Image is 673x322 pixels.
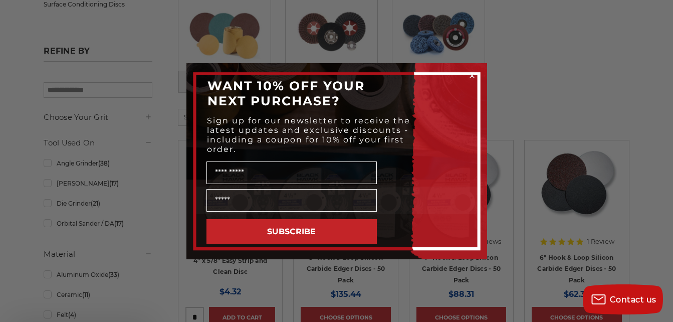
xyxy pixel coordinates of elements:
button: SUBSCRIBE [206,219,377,244]
button: Contact us [583,284,663,314]
span: Contact us [610,295,656,304]
button: Close dialog [467,71,477,81]
input: Email [206,189,377,212]
span: Sign up for our newsletter to receive the latest updates and exclusive discounts - including a co... [207,116,410,154]
span: WANT 10% OFF YOUR NEXT PURCHASE? [207,78,365,108]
